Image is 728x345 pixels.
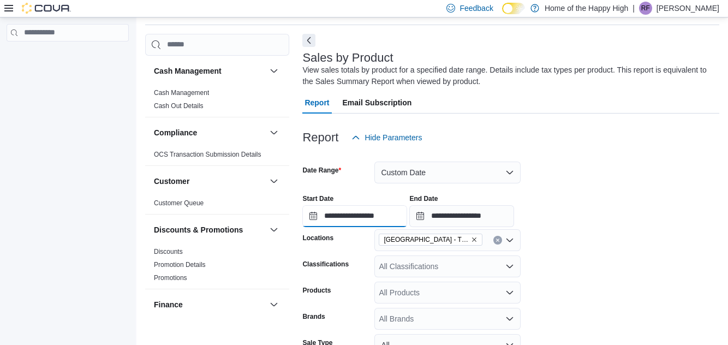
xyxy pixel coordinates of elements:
[641,2,650,15] span: RF
[154,66,222,76] h3: Cash Management
[365,132,422,143] span: Hide Parameters
[409,194,438,203] label: End Date
[154,224,265,235] button: Discounts & Promotions
[302,51,393,64] h3: Sales by Product
[145,245,289,289] div: Discounts & Promotions
[154,89,209,97] a: Cash Management
[154,248,183,255] a: Discounts
[154,102,204,110] a: Cash Out Details
[22,3,71,14] img: Cova
[145,197,289,214] div: Customer
[154,299,265,310] button: Finance
[632,2,635,15] p: |
[347,127,426,148] button: Hide Parameters
[343,92,412,114] span: Email Subscription
[302,64,714,87] div: View sales totals by product for a specified date range. Details include tax types per product. T...
[154,274,187,282] a: Promotions
[267,175,281,188] button: Customer
[154,151,261,158] a: OCS Transaction Submission Details
[154,260,206,269] span: Promotion Details
[639,2,652,15] div: Reshawn Facey
[154,127,197,138] h3: Compliance
[505,288,514,297] button: Open list of options
[302,312,325,321] label: Brands
[379,234,482,246] span: Winnipeg - The Shed District - Fire & Flower
[154,150,261,159] span: OCS Transaction Submission Details
[145,148,289,165] div: Compliance
[302,131,338,144] h3: Report
[154,66,265,76] button: Cash Management
[154,127,265,138] button: Compliance
[302,34,315,47] button: Next
[305,92,329,114] span: Report
[302,260,349,269] label: Classifications
[154,299,183,310] h3: Finance
[302,286,331,295] label: Products
[505,314,514,323] button: Open list of options
[154,199,204,207] a: Customer Queue
[154,247,183,256] span: Discounts
[460,3,493,14] span: Feedback
[7,44,129,70] nav: Complex example
[267,223,281,236] button: Discounts & Promotions
[374,162,521,183] button: Custom Date
[302,205,407,227] input: Press the down key to open a popover containing a calendar.
[154,224,243,235] h3: Discounts & Promotions
[505,262,514,271] button: Open list of options
[409,205,514,227] input: Press the down key to open a popover containing a calendar.
[302,234,333,242] label: Locations
[502,14,503,15] span: Dark Mode
[302,194,333,203] label: Start Date
[154,261,206,269] a: Promotion Details
[302,166,341,175] label: Date Range
[154,176,265,187] button: Customer
[471,236,478,243] button: Remove Winnipeg - The Shed District - Fire & Flower from selection in this group
[154,176,189,187] h3: Customer
[657,2,719,15] p: [PERSON_NAME]
[502,3,525,14] input: Dark Mode
[384,234,469,245] span: [GEOGRAPHIC_DATA] - The Shed District - Fire & Flower
[493,236,502,245] button: Clear input
[267,126,281,139] button: Compliance
[267,298,281,311] button: Finance
[145,86,289,117] div: Cash Management
[505,236,514,245] button: Open list of options
[154,88,209,97] span: Cash Management
[545,2,628,15] p: Home of the Happy High
[267,64,281,78] button: Cash Management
